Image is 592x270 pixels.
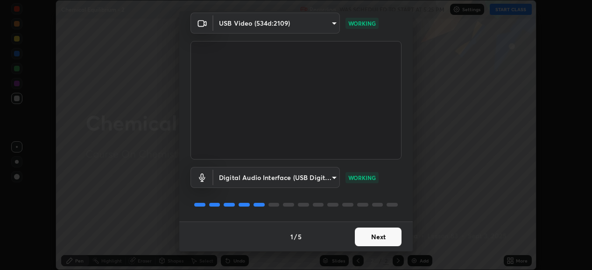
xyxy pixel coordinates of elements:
div: USB Video (534d:2109) [213,13,340,34]
button: Next [355,228,402,246]
h4: 1 [290,232,293,242]
p: WORKING [348,19,376,28]
h4: 5 [298,232,302,242]
div: USB Video (534d:2109) [213,167,340,188]
p: WORKING [348,173,376,182]
h4: / [294,232,297,242]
